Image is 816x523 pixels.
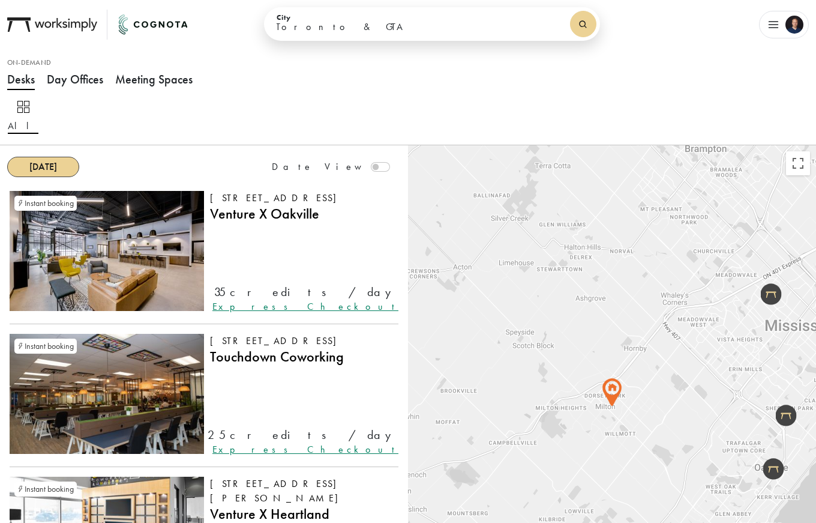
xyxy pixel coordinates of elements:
[14,98,32,116] img: All Categories
[761,283,782,305] img: Venture X Heartland
[10,191,398,314] a: Venture X OakvilleInstant BookingInstant booking[STREET_ADDRESS]Venture X Oakville
[14,339,77,354] span: Instant booking
[212,443,398,456] a: Express Checkout
[8,121,38,131] span: All
[786,151,810,175] button: Toggle fullscreen view
[115,61,193,97] button: Meeting Spaces
[210,477,349,504] span: [STREET_ADDRESS][PERSON_NAME]
[210,506,398,523] h4: Venture X Heartland
[210,334,347,347] span: [STREET_ADDRESS]
[47,61,103,97] button: Day Offices
[10,334,398,457] a: Touchdown CoworkingInstant BookingInstant booking[STREET_ADDRESS]Touchdown Coworking
[14,482,77,497] span: Instant booking
[17,342,23,351] img: Instant Booking
[7,157,79,177] button: [DATE]
[7,97,39,134] button: All
[29,160,57,173] strong: [DATE]
[210,348,398,366] h4: Touchdown Coworking
[17,485,23,494] img: Instant Booking
[7,17,97,32] img: Worksimply
[210,205,398,223] h4: Venture X Oakville
[10,334,204,454] img: Touchdown Coworking
[212,284,398,300] p: 35 credits /day
[14,196,77,211] span: Instant booking
[208,427,398,443] p: 25 credits /day
[212,300,398,313] a: Express Checkout
[272,160,371,174] label: Date View
[775,405,796,426] img: Touchdown Coworking
[17,199,23,208] img: Instant Booking
[7,61,35,97] button: Desks
[10,191,204,311] img: Venture X Oakville
[210,192,347,204] span: [STREET_ADDRESS]
[763,458,784,479] img: Venture X Oakville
